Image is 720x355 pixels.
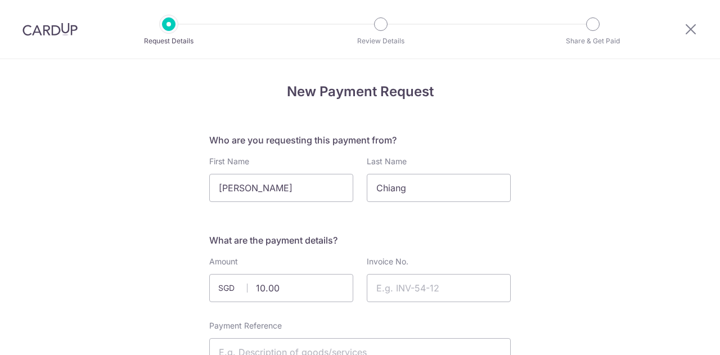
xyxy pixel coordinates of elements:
[367,274,511,302] input: E.g. INV-54-12
[551,35,634,47] p: Share & Get Paid
[209,256,238,267] label: Amount
[22,23,78,36] img: CardUp
[367,174,511,202] input: E.g. Doe
[209,156,249,167] label: First Name
[209,274,353,302] input: Enter amount
[209,233,511,247] h5: What are the payment details?
[648,321,709,349] iframe: Opens a widget where you can find more information
[218,282,247,294] span: SGD
[209,133,511,147] h5: Who are you requesting this payment from?
[127,35,210,47] p: Request Details
[209,320,282,331] label: Payment Reference
[209,174,353,202] input: E.g. John
[367,256,408,267] label: Invoice No.
[367,156,407,167] label: Last Name
[209,82,511,102] h4: New Payment Request
[339,35,422,47] p: Review Details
